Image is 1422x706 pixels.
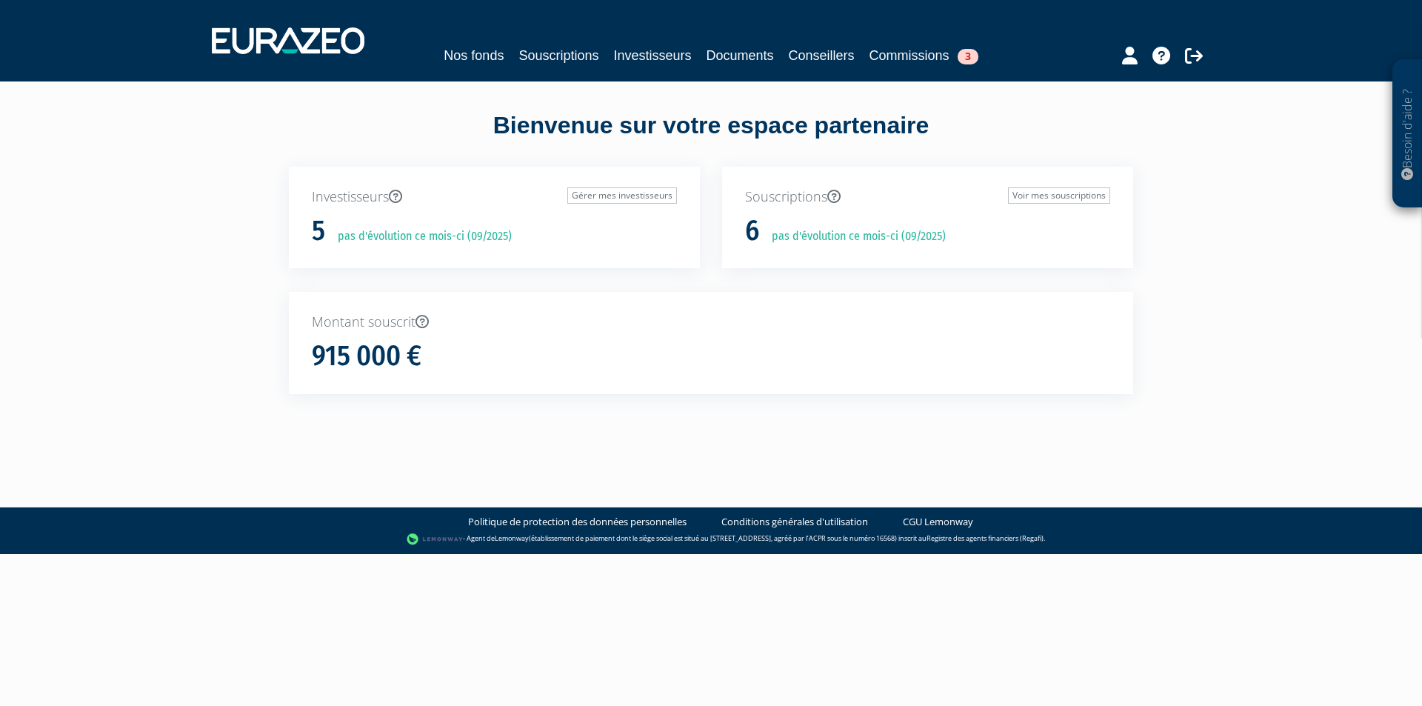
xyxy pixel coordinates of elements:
a: Commissions3 [869,45,978,66]
span: 3 [958,49,978,64]
a: Souscriptions [518,45,598,66]
a: Conseillers [789,45,855,66]
h1: 5 [312,216,325,247]
p: Investisseurs [312,187,677,207]
p: pas d'évolution ce mois-ci (09/2025) [761,228,946,245]
a: Nos fonds [444,45,504,66]
a: Lemonway [495,533,529,543]
p: Besoin d'aide ? [1399,67,1416,201]
div: Bienvenue sur votre espace partenaire [278,109,1144,167]
h1: 915 000 € [312,341,421,372]
p: pas d'évolution ce mois-ci (09/2025) [327,228,512,245]
a: Registre des agents financiers (Regafi) [927,533,1044,543]
a: Documents [707,45,774,66]
p: Souscriptions [745,187,1110,207]
img: 1732889491-logotype_eurazeo_blanc_rvb.png [212,27,364,54]
a: CGU Lemonway [903,515,973,529]
p: Montant souscrit [312,313,1110,332]
a: Investisseurs [613,45,691,66]
a: Conditions générales d'utilisation [721,515,868,529]
img: logo-lemonway.png [407,532,464,547]
a: Politique de protection des données personnelles [468,515,687,529]
a: Voir mes souscriptions [1008,187,1110,204]
h1: 6 [745,216,759,247]
div: - Agent de (établissement de paiement dont le siège social est situé au [STREET_ADDRESS], agréé p... [15,532,1407,547]
a: Gérer mes investisseurs [567,187,677,204]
